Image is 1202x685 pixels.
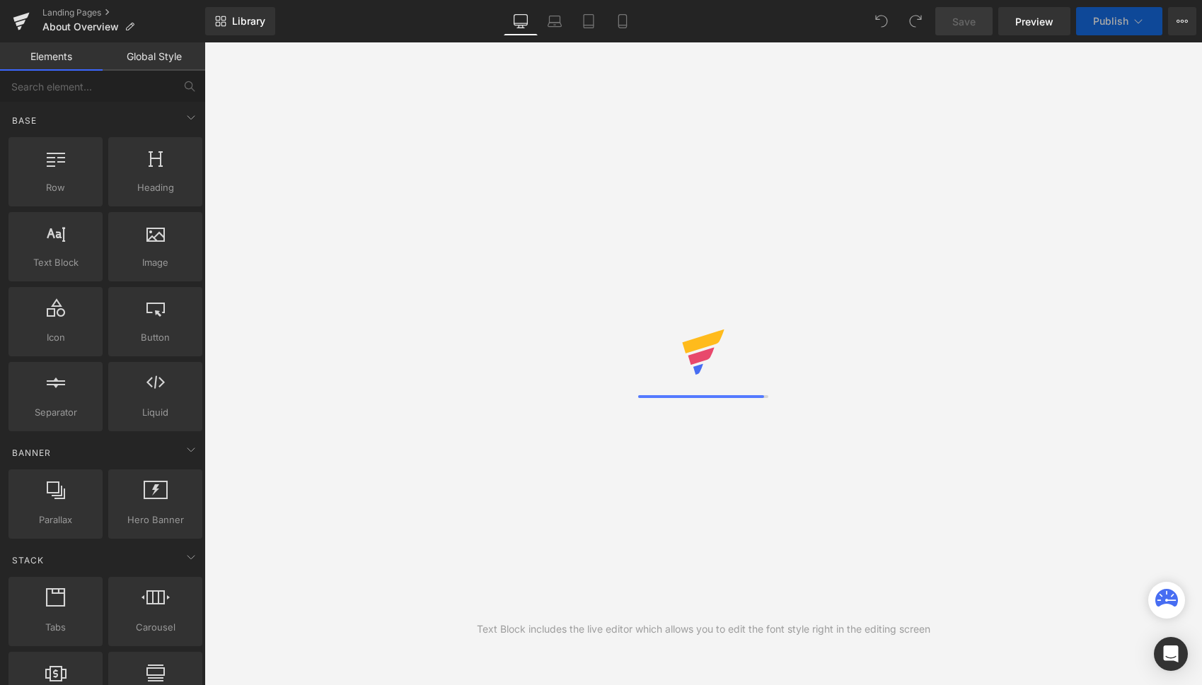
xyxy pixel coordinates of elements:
a: Laptop [538,7,572,35]
a: Global Style [103,42,205,71]
span: Separator [13,405,98,420]
a: Landing Pages [42,7,205,18]
span: Icon [13,330,98,345]
span: Save [952,14,976,29]
button: Publish [1076,7,1162,35]
a: Desktop [504,7,538,35]
span: About Overview [42,21,119,33]
span: Carousel [112,620,198,635]
span: Image [112,255,198,270]
a: Preview [998,7,1070,35]
a: New Library [205,7,275,35]
a: Mobile [606,7,640,35]
button: Redo [901,7,930,35]
div: Text Block includes the live editor which allows you to edit the font style right in the editing ... [477,621,930,637]
span: Row [13,180,98,195]
span: Liquid [112,405,198,420]
span: Hero Banner [112,513,198,527]
span: Parallax [13,513,98,527]
span: Banner [11,446,52,459]
span: Library [232,15,265,28]
span: Text Block [13,255,98,270]
a: Tablet [572,7,606,35]
span: Publish [1093,16,1128,27]
span: Button [112,330,198,345]
span: Preview [1015,14,1053,29]
div: Open Intercom Messenger [1154,637,1188,671]
span: Stack [11,554,45,567]
button: Undo [867,7,896,35]
span: Heading [112,180,198,195]
span: Tabs [13,620,98,635]
button: More [1168,7,1196,35]
span: Base [11,114,38,127]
